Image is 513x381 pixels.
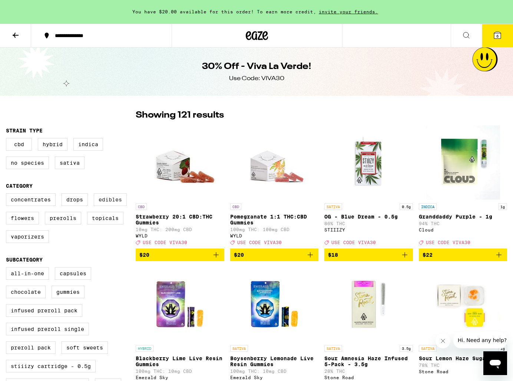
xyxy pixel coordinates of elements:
[6,267,49,280] label: All-In-One
[136,369,224,374] p: 100mg THC: 10mg CBD
[482,24,513,47] button: 6
[143,240,187,245] span: USE CODE VIVA30
[328,252,338,258] span: $18
[136,345,153,352] p: HYBRID
[6,230,49,243] label: Vaporizers
[6,341,56,354] label: Preroll Pack
[136,355,224,367] p: Blackberry Lime Live Resin Gummies
[229,75,284,83] div: Use Code: VIVA30
[400,345,413,352] p: 3.5g
[426,125,500,200] img: Cloud - Granddaddy Purple - 1g
[52,286,85,298] label: Gummies
[324,203,342,210] p: SATIVA
[419,345,437,352] p: SATIVA
[6,360,96,372] label: STIIIZY Cartridge - 0.5g
[87,212,123,224] label: Topicals
[324,355,413,367] p: Sour Amnesia Haze Infused 5-Pack - 3.5g
[426,240,470,245] span: USE CODE VIVA30
[6,183,33,189] legend: Category
[419,355,507,361] p: Sour Lemon Haze Sugar - 1g
[136,233,224,238] div: WYLD
[324,214,413,220] p: OG - Blue Dream - 0.5g
[483,351,507,375] iframe: Button to launch messaging window
[426,267,500,341] img: Stone Road - Sour Lemon Haze Sugar - 1g
[230,227,319,232] p: 100mg THC: 100mg CBD
[139,252,149,258] span: $20
[143,267,217,341] img: Emerald Sky - Blackberry Lime Live Resin Gummies
[6,323,89,335] label: Infused Preroll Single
[419,369,507,374] div: Stone Road
[324,369,413,374] p: 28% THC
[498,345,507,352] p: 1g
[202,60,311,73] h1: 30% Off - Viva La Verde!
[6,138,32,151] label: CBD
[6,304,82,317] label: Infused Preroll Pack
[55,157,85,169] label: Sativa
[136,227,224,232] p: 10mg THC: 200mg CBD
[136,109,224,122] p: Showing 121 results
[230,203,241,210] p: CBD
[62,341,108,354] label: Soft Sweets
[237,125,311,200] img: WYLD - Pomegranate 1:1 THC:CBD Gummies
[324,345,342,352] p: SATIVA
[419,227,507,232] div: Cloud
[419,125,507,249] a: Open page for Granddaddy Purple - 1g from Cloud
[230,214,319,226] p: Pomegranate 1:1 THC:CBD Gummies
[498,203,507,210] p: 1g
[132,9,316,14] span: You have $20.00 available for this order! To earn more credit,
[6,257,43,263] legend: Subcategory
[136,375,224,380] div: Emerald Sky
[436,334,450,348] iframe: Close message
[55,267,91,280] label: Capsules
[136,214,224,226] p: Strawberry 20:1 CBD:THC Gummies
[237,240,282,245] span: USE CODE VIVA30
[136,203,147,210] p: CBD
[143,125,217,200] img: WYLD - Strawberry 20:1 CBD:THC Gummies
[230,375,319,380] div: Emerald Sky
[400,203,413,210] p: 0.5g
[62,193,88,206] label: Drops
[234,252,244,258] span: $20
[136,249,224,261] button: Add to bag
[453,332,507,348] iframe: Message from company
[423,252,433,258] span: $22
[136,125,224,249] a: Open page for Strawberry 20:1 CBD:THC Gummies from WYLD
[419,249,507,261] button: Add to bag
[6,193,56,206] label: Concentrates
[331,267,406,341] img: Stone Road - Sour Amnesia Haze Infused 5-Pack - 3.5g
[73,138,103,151] label: Indica
[324,375,413,380] div: Stone Road
[419,221,507,226] p: 94% THC
[94,193,127,206] label: Edibles
[419,203,437,210] p: INDICA
[230,345,248,352] p: SATIVA
[45,212,81,224] label: Prerolls
[419,363,507,368] p: 78% THC
[6,157,49,169] label: No Species
[237,267,311,341] img: Emerald Sky - Boysenberry Lemonade Live Resin Gummies
[324,125,413,249] a: Open page for OG - Blue Dream - 0.5g from STIIIZY
[316,9,381,14] span: invite your friends.
[230,125,319,249] a: Open page for Pomegranate 1:1 THC:CBD Gummies from WYLD
[324,249,413,261] button: Add to bag
[331,125,406,200] img: STIIIZY - OG - Blue Dream - 0.5g
[331,240,376,245] span: USE CODE VIVA30
[230,355,319,367] p: Boysenberry Lemonade Live Resin Gummies
[419,214,507,220] p: Granddaddy Purple - 1g
[324,221,413,226] p: 86% THC
[230,233,319,238] div: WYLD
[6,212,39,224] label: Flowers
[6,128,43,134] legend: Strain Type
[6,286,46,298] label: Chocolate
[230,369,319,374] p: 100mg THC: 10mg CBD
[496,34,499,38] span: 6
[230,249,319,261] button: Add to bag
[324,227,413,232] div: STIIIZY
[38,138,67,151] label: Hybrid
